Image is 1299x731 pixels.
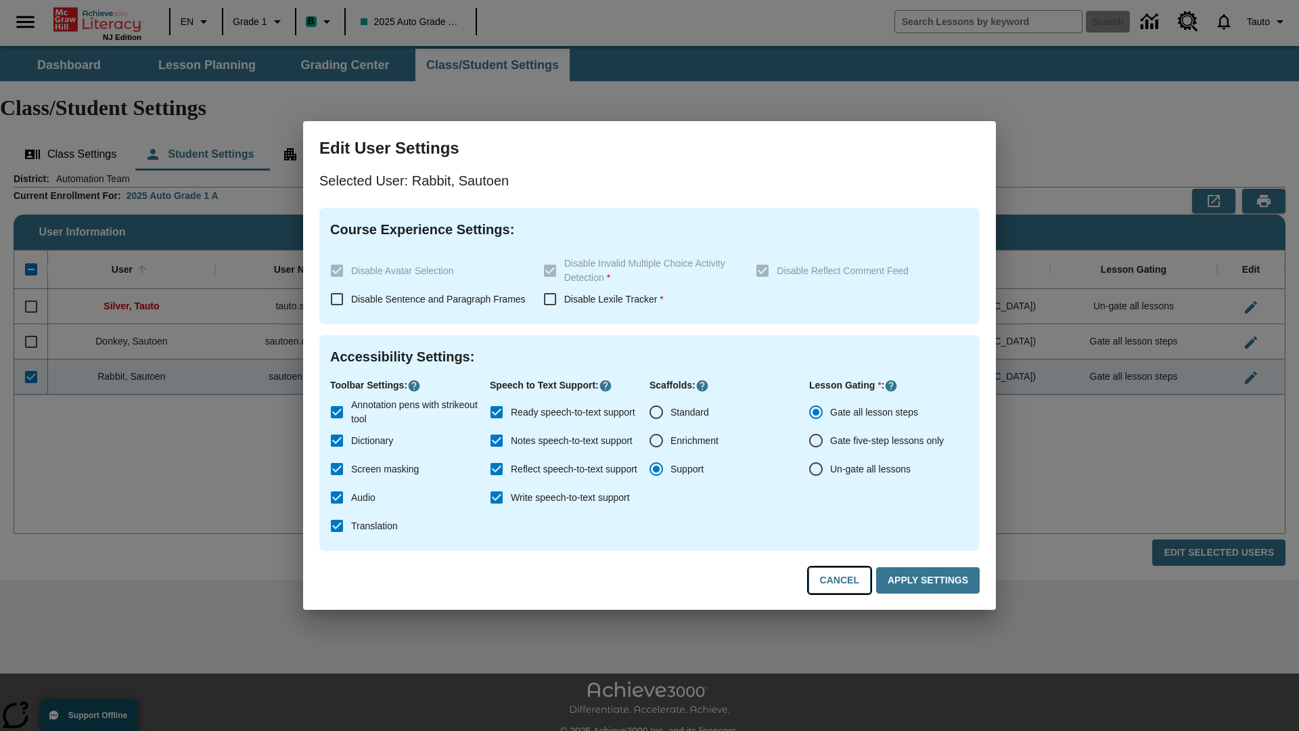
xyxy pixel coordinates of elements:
[830,462,911,477] span: Un-gate all lessons
[351,519,398,533] span: Translation
[830,405,918,420] span: Gate all lesson steps
[351,491,375,505] span: Audio
[351,265,454,276] span: Disable Avatar Selection
[511,434,633,448] span: Notes speech-to-text support
[670,462,704,477] span: Support
[649,378,809,393] p: Scaffolds :
[511,405,635,420] span: Ready speech-to-text support
[490,378,649,393] p: Speech to Text Support :
[351,434,393,448] span: Dictionary
[511,491,630,505] span: Write speech-to-text support
[407,379,421,393] button: Click here to know more about
[808,567,871,594] button: Cancel
[536,257,746,285] label: These settings are specific to individual classes. To see these settings or make changes, please ...
[511,462,637,477] span: Reflect speech-to-text support
[564,258,725,283] span: Disable Invalid Multiple Choice Activity Detection
[330,378,490,393] p: Toolbar Settings :
[323,257,532,285] label: These settings are specific to individual classes. To see these settings or make changes, please ...
[696,379,709,393] button: Click here to know more about
[330,219,969,240] h4: Course Experience Settings :
[670,434,719,448] span: Enrichment
[777,265,909,276] span: Disable Reflect Comment Feed
[748,257,958,285] label: These settings are specific to individual classes. To see these settings or make changes, please ...
[809,378,969,393] p: Lesson Gating :
[599,379,612,393] button: Click here to know more about
[670,405,709,420] span: Standard
[351,462,419,477] span: Screen masking
[319,170,980,192] p: Selected User: Rabbit, Sautoen
[876,567,980,594] button: Apply Settings
[351,398,479,426] span: Annotation pens with strikeout tool
[884,379,898,393] button: Click here to know more about
[830,434,944,448] span: Gate five-step lessons only
[330,346,969,368] h4: Accessibility Settings :
[351,294,526,305] span: Disable Sentence and Paragraph Frames
[564,294,664,305] span: Disable Lexile Tracker
[319,137,980,159] h3: Edit User Settings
